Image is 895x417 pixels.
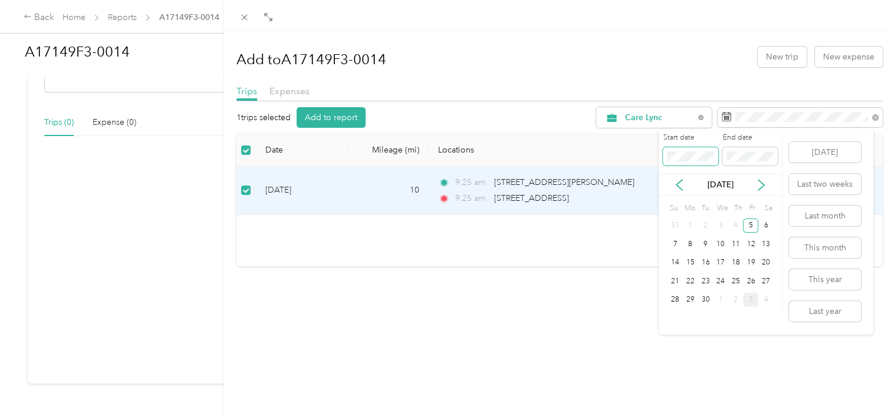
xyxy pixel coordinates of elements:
[297,107,366,128] button: Add to report
[683,256,698,270] div: 15
[728,237,743,251] div: 11
[728,219,743,233] div: 4
[697,237,713,251] div: 9
[683,200,696,216] div: Mo
[789,269,861,290] button: This year
[789,206,861,226] button: Last month
[758,274,774,289] div: 27
[699,200,710,216] div: Tu
[667,274,683,289] div: 21
[429,134,711,167] th: Locations
[728,293,743,307] div: 2
[663,133,718,143] label: Start date
[743,237,758,251] div: 12
[743,293,758,307] div: 3
[713,274,728,289] div: 24
[743,219,758,233] div: 5
[815,47,883,67] button: New expense
[758,237,774,251] div: 13
[758,47,807,67] button: New trip
[758,293,774,307] div: 4
[732,200,743,216] div: Th
[789,174,861,194] button: Last two weeks
[715,200,728,216] div: We
[683,237,698,251] div: 8
[667,237,683,251] div: 7
[667,256,683,270] div: 14
[269,85,310,97] span: Expenses
[696,178,745,191] p: [DATE]
[236,85,257,97] span: Trips
[713,237,728,251] div: 10
[728,274,743,289] div: 25
[728,256,743,270] div: 18
[667,293,683,307] div: 28
[683,274,698,289] div: 22
[236,111,291,124] p: 1 trips selected
[697,274,713,289] div: 23
[625,114,694,122] span: Care Lync
[683,219,698,233] div: 1
[455,192,489,205] span: 9:25 am
[697,293,713,307] div: 30
[348,134,429,167] th: Mileage (mi)
[348,167,429,215] td: 10
[789,142,861,163] button: [DATE]
[829,351,895,417] iframe: Everlance-gr Chat Button Frame
[743,274,758,289] div: 26
[697,256,713,270] div: 16
[494,177,634,187] span: [STREET_ADDRESS][PERSON_NAME]
[256,134,348,167] th: Date
[722,133,778,143] label: End date
[256,167,348,215] td: [DATE]
[455,176,489,189] span: 9:25 am
[758,219,774,233] div: 6
[713,293,728,307] div: 1
[683,293,698,307] div: 29
[789,237,861,258] button: This month
[713,219,728,233] div: 3
[697,219,713,233] div: 2
[236,45,386,74] h1: Add to A17149F3-0014
[667,219,683,233] div: 31
[758,256,774,270] div: 20
[747,200,758,216] div: Fr
[494,193,569,203] span: [STREET_ADDRESS]
[762,200,774,216] div: Sa
[743,256,758,270] div: 19
[713,256,728,270] div: 17
[667,200,679,216] div: Su
[789,301,861,322] button: Last year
